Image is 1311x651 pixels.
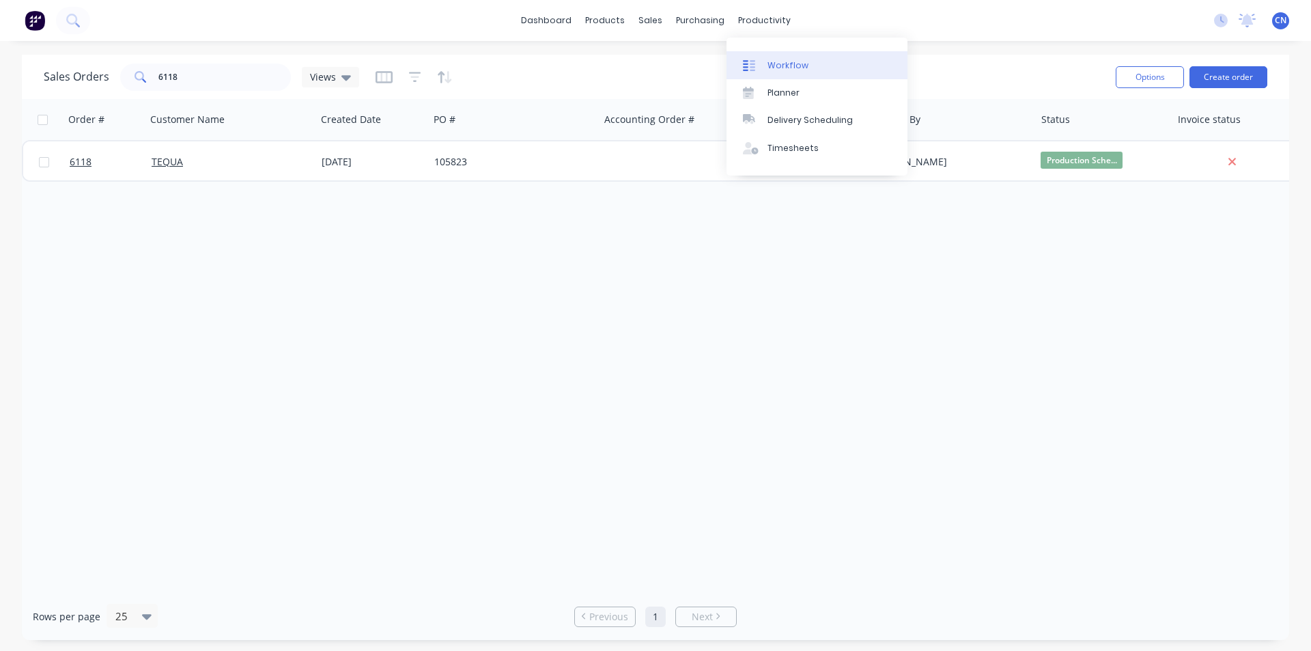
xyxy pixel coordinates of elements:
div: 105823 [434,155,586,169]
div: Accounting Order # [604,113,694,126]
span: Views [310,70,336,84]
img: Factory [25,10,45,31]
div: Status [1041,113,1070,126]
a: Previous page [575,610,635,624]
a: Delivery Scheduling [727,107,907,134]
span: Rows per page [33,610,100,624]
button: Create order [1189,66,1267,88]
div: PO # [434,113,455,126]
h1: Sales Orders [44,70,109,83]
div: Invoice status [1178,113,1241,126]
ul: Pagination [569,607,742,627]
div: productivity [731,10,798,31]
div: purchasing [669,10,731,31]
a: Next page [676,610,736,624]
div: Workflow [767,59,808,72]
div: Order # [68,113,104,126]
div: Created Date [321,113,381,126]
a: 6118 [70,141,152,182]
div: [PERSON_NAME] [871,155,1022,169]
div: Delivery Scheduling [767,114,853,126]
a: dashboard [514,10,578,31]
a: TEQUA [152,155,183,168]
div: products [578,10,632,31]
span: Previous [589,610,628,624]
span: CN [1275,14,1286,27]
div: Planner [767,87,800,99]
div: Timesheets [767,142,819,154]
input: Search... [158,64,292,91]
span: 6118 [70,155,91,169]
button: Options [1116,66,1184,88]
a: Workflow [727,51,907,79]
a: Planner [727,79,907,107]
div: Customer Name [150,113,225,126]
span: Production Sche... [1041,152,1123,169]
div: sales [632,10,669,31]
div: [DATE] [322,155,423,169]
span: Next [692,610,713,624]
a: Timesheets [727,135,907,162]
a: Page 1 is your current page [645,607,666,627]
